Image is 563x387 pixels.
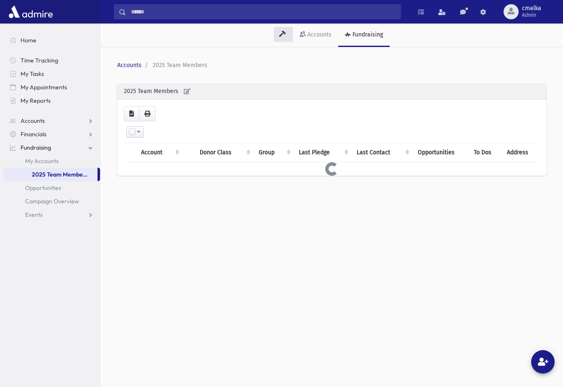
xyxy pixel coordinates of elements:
[3,154,100,168] a: My Accounts
[21,130,46,138] span: Financials
[306,31,332,38] div: Accounts
[3,114,100,127] a: Accounts
[3,181,100,195] a: Opportunities
[124,106,139,121] button: CSV
[117,84,546,99] div: 2025 Team Members
[195,143,254,162] th: Donor Class
[522,12,541,18] span: Admin
[3,195,100,208] a: Campaign Overview
[139,106,156,121] button: Print
[469,143,502,162] th: To Dos
[338,23,390,47] a: Fundraising
[3,67,100,81] a: My Tasks
[502,143,540,162] th: Address
[293,23,338,47] a: Accounts
[3,34,100,47] a: Home
[136,143,183,162] th: Account
[352,143,413,162] th: Last Contact
[3,81,100,94] a: My Appointments
[3,127,100,141] a: Financials
[153,62,207,69] span: 2025 Team Members
[3,208,100,221] a: Events
[3,94,100,107] a: My Reports
[351,31,383,38] div: Fundraising
[25,211,43,218] span: Events
[3,168,98,181] a: 2025 Team Members
[21,70,44,78] span: My Tasks
[25,157,59,165] span: My Accounts
[21,83,67,91] span: My Appointments
[3,141,100,154] a: Fundraising
[522,5,541,12] span: cmalka
[21,97,51,104] span: My Reports
[117,62,141,69] a: Accounts
[21,117,45,125] span: Accounts
[21,36,36,44] span: Home
[25,197,79,205] span: Campaign Overview
[413,143,469,162] th: Opportunities
[3,54,100,67] a: Time Tracking
[117,61,543,70] nav: breadcrumb
[7,3,55,20] img: AdmirePro
[21,57,58,64] span: Time Tracking
[126,4,401,19] input: Search
[254,143,294,162] th: Group
[294,143,352,162] th: Last Pledge
[25,184,61,192] span: Opportunities
[21,144,51,151] span: Fundraising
